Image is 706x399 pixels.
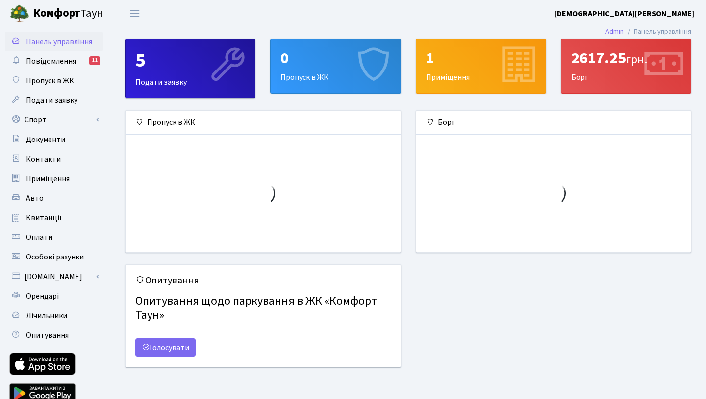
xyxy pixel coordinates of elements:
span: Авто [26,193,44,204]
span: Приміщення [26,173,70,184]
a: Повідомлення11 [5,51,103,71]
div: 0 [280,49,390,68]
span: Подати заявку [26,95,77,106]
span: Орендарі [26,291,59,302]
a: Контакти [5,149,103,169]
a: Голосувати [135,338,196,357]
span: Таун [33,5,103,22]
a: Квитанції [5,208,103,228]
span: Оплати [26,232,52,243]
a: Панель управління [5,32,103,51]
span: Квитанції [26,212,62,223]
b: Комфорт [33,5,80,21]
a: Орендарі [5,286,103,306]
div: Подати заявку [126,39,255,98]
a: 0Пропуск в ЖК [270,39,401,94]
img: logo.png [10,4,29,23]
span: Особові рахунки [26,252,84,262]
a: Спорт [5,110,103,130]
a: Пропуск в ЖК [5,71,103,91]
a: [DOMAIN_NAME] [5,267,103,286]
h5: Опитування [135,275,391,286]
div: 1 [426,49,536,68]
a: Приміщення [5,169,103,188]
span: Пропуск в ЖК [26,75,74,86]
div: 5 [135,49,245,72]
span: Лічильники [26,310,67,321]
button: Переключити навігацію [123,5,147,22]
a: 1Приміщення [416,39,546,94]
nav: breadcrumb [591,22,706,42]
span: Панель управління [26,36,92,47]
div: Пропуск в ЖК [271,39,400,93]
div: Борг [561,39,691,93]
b: [DEMOGRAPHIC_DATA][PERSON_NAME] [555,8,694,19]
div: Приміщення [416,39,546,93]
span: Документи [26,134,65,145]
div: 11 [89,56,100,65]
a: Авто [5,188,103,208]
a: Лічильники [5,306,103,326]
a: [DEMOGRAPHIC_DATA][PERSON_NAME] [555,8,694,20]
span: Опитування [26,330,69,341]
a: 5Подати заявку [125,39,255,98]
li: Панель управління [624,26,691,37]
div: Борг [416,111,691,135]
a: Опитування [5,326,103,345]
a: Оплати [5,228,103,247]
a: Документи [5,130,103,149]
span: грн. [626,51,647,68]
a: Особові рахунки [5,247,103,267]
a: Admin [605,26,624,37]
h4: Опитування щодо паркування в ЖК «Комфорт Таун» [135,290,391,327]
a: Подати заявку [5,91,103,110]
span: Повідомлення [26,56,76,67]
div: 2617.25 [571,49,681,68]
div: Пропуск в ЖК [126,111,401,135]
span: Контакти [26,154,61,164]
